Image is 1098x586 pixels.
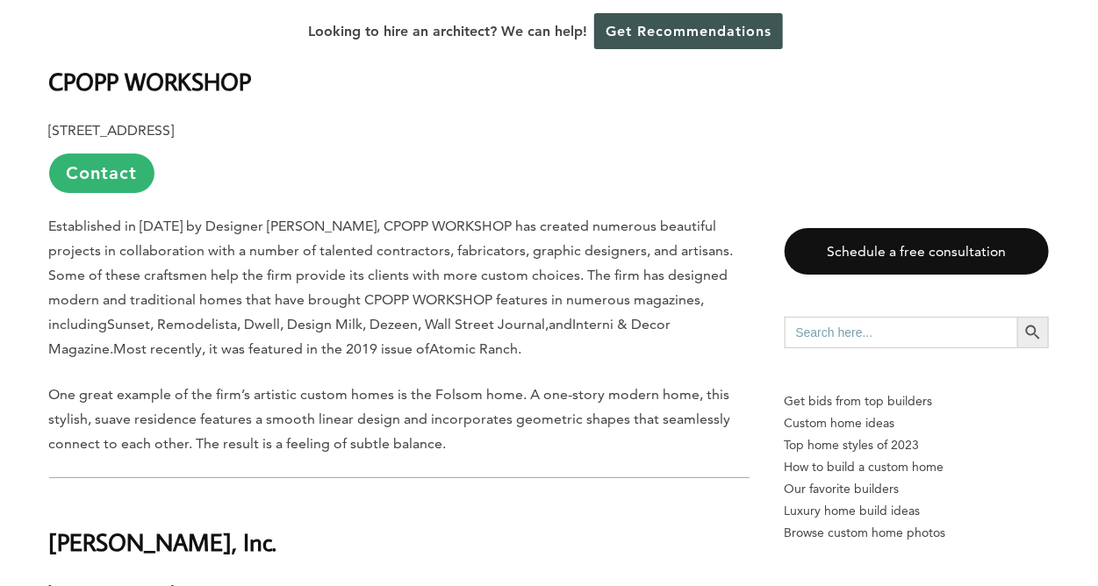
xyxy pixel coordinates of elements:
span: Sunset, Remodelista, Dwell, Design Milk, Dezeen, Wall Street Journal, [108,316,549,332]
span: Established in [DATE] by Designer [PERSON_NAME], CPOPP WORKSHOP has created numerous beautiful pr... [49,218,734,332]
a: Custom home ideas [785,412,1050,434]
b: CPOPP WORKSHOP [49,66,252,96]
p: Get bids from top builders [785,390,1050,412]
a: Schedule a free consultation [785,228,1050,275]
a: Get Recommendations [594,13,783,49]
a: Browse custom home photos [785,522,1050,544]
span: Most recently, it was featured in the 2019 issue of [114,340,430,357]
b: [PERSON_NAME], Inc. [49,526,277,557]
a: Luxury home build ideas [785,500,1050,522]
span: One great example of the firm’s artistic custom homes is the Folsom home. A one-story modern home... [49,386,731,452]
span: Atomic Ranch. [430,340,522,357]
svg: Search [1023,323,1043,342]
input: Search here... [785,317,1018,348]
a: How to build a custom home [785,456,1050,478]
b: [STREET_ADDRESS] [49,122,175,139]
span: and [549,316,573,332]
a: Our favorite builders [785,478,1050,500]
a: Top home styles of 2023 [785,434,1050,456]
a: Contact [49,154,154,193]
